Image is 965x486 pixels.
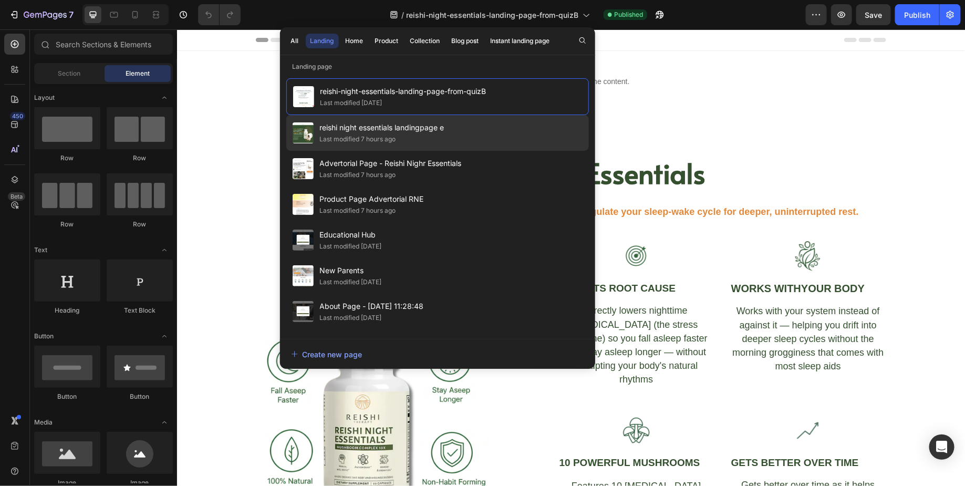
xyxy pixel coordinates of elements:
span: Text [34,245,47,255]
div: Row [34,153,100,163]
img: Alt Image [442,210,476,243]
span: / [401,9,404,20]
span: Works with your system instead of against it — helping you drift into deeper sleep cycles without... [555,276,707,342]
span: About Page - [DATE] 11:28:48 [320,300,424,313]
input: Search Sections & Elements [34,34,173,55]
div: Beta [8,192,25,201]
div: Home [346,36,364,46]
button: Home [341,34,368,48]
span: Educational Hub [320,229,382,241]
span: Media [34,418,53,427]
img: Alt Image [614,384,648,418]
button: Instant landing page [486,34,555,48]
div: Button [107,392,173,401]
span: Advertorial Page - Reishi Nighr Essentials [320,157,462,170]
button: Publish [895,4,939,25]
div: Blog post [452,36,479,46]
span: Directly lowers nighttime [MEDICAL_DATA] (the stress hormone) so you fall asleep faster and stay ... [388,276,531,355]
div: Last modified 7 hours ago [320,134,396,144]
span: Published [614,10,643,19]
div: Create new page [291,349,362,360]
p: TARGETS ROOT CAUSE [382,253,536,266]
div: Last modified [DATE] [320,98,382,108]
span: Save [865,11,883,19]
p: Landing page [280,61,595,72]
img: Alt Image [614,210,648,243]
div: Undo/Redo [198,4,241,25]
div: Row [107,153,173,163]
button: Collection [406,34,445,48]
div: Last modified 7 hours ago [320,170,396,180]
button: 7 [4,4,78,25]
button: Landing [306,34,339,48]
div: Heading [34,306,100,315]
button: Create new page [290,344,585,365]
span: New Parents [320,264,382,277]
strong: WORKS WITHYOUR BODY [554,253,688,265]
span: Layout [34,93,55,102]
div: 450 [10,112,25,120]
button: Save [856,4,891,25]
span: reishi-night-essentials-landing-page-from-quizB [406,9,578,20]
div: Row [107,220,173,229]
div: Last modified [DATE] [320,241,382,252]
div: Landing [310,36,334,46]
strong: 10 POWERFUL MUSHROOMS [382,428,523,439]
span: reishi-night-essentials-landing-page-from-quizB [320,85,486,98]
img: Alt Image [442,384,476,418]
button: Blog post [447,34,484,48]
span: Toggle open [156,242,173,258]
div: Row [34,220,100,229]
div: Open Intercom Messenger [929,435,954,460]
iframe: Design area [177,29,965,486]
button: Product [370,34,403,48]
div: Publish [904,9,930,20]
div: Last modified [DATE] [320,277,382,287]
div: Button [34,392,100,401]
span: Section [58,69,81,78]
span: reishi night essentials landingpage e [320,121,444,134]
div: Last modified [DATE] [320,313,382,323]
div: Text Block [107,306,173,315]
span: Toggle open [156,414,173,431]
span: Toggle open [156,89,173,106]
strong: GETS BETTER OVER TIME [554,428,682,439]
div: Instant landing page [491,36,550,46]
div: Last modified 7 hours ago [320,205,396,216]
div: All [291,36,299,46]
p: 7 [69,8,74,21]
span: Element [126,69,150,78]
span: Product Page Advertorial RNE [320,193,424,205]
div: Product [375,36,399,46]
button: All [286,34,304,48]
span: Button [34,332,54,341]
span: Toggle open [156,328,173,345]
div: Collection [410,36,440,46]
